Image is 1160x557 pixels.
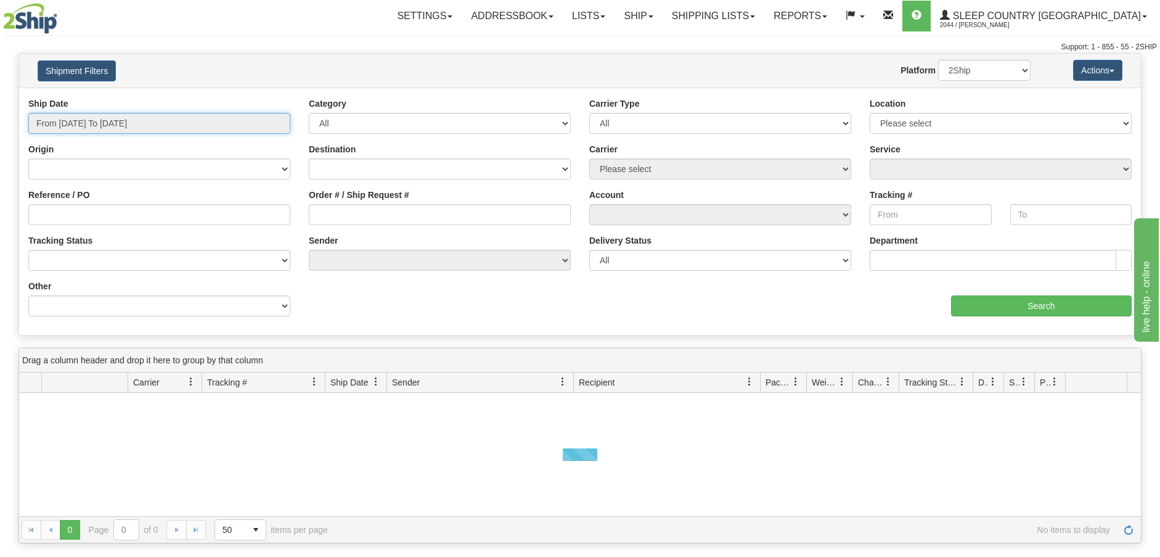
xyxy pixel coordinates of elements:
[870,143,901,155] label: Service
[309,189,409,201] label: Order # / Ship Request #
[940,19,1032,31] span: 2044 / [PERSON_NAME]
[19,349,1141,373] div: grid grouping header
[950,10,1141,21] span: Sleep Country [GEOGRAPHIC_DATA]
[764,1,836,31] a: Reports
[9,7,114,22] div: live help - online
[951,295,1132,316] input: Search
[878,371,899,392] a: Charge filter column settings
[931,1,1156,31] a: Sleep Country [GEOGRAPHIC_DATA] 2044 / [PERSON_NAME]
[330,376,368,389] span: Ship Date
[579,376,615,389] span: Recipient
[870,97,905,110] label: Location
[589,189,624,201] label: Account
[552,371,573,392] a: Sender filter column settings
[181,371,202,392] a: Carrier filter column settings
[3,42,1157,52] div: Support: 1 - 855 - 55 - 2SHIP
[89,519,158,540] span: Page of 0
[978,376,989,389] span: Delivery Status
[858,376,884,389] span: Charge
[28,189,90,201] label: Reference / PO
[462,1,563,31] a: Addressbook
[304,371,325,392] a: Tracking # filter column settings
[214,519,266,540] span: Page sizes drop down
[812,376,838,389] span: Weight
[1013,371,1034,392] a: Shipment Issues filter column settings
[214,519,328,540] span: items per page
[870,189,912,201] label: Tracking #
[38,60,116,81] button: Shipment Filters
[223,524,239,536] span: 50
[589,234,651,247] label: Delivery Status
[3,3,57,34] img: logo2044.jpg
[904,376,958,389] span: Tracking Status
[589,143,618,155] label: Carrier
[246,520,266,540] span: select
[133,376,160,389] span: Carrier
[870,234,918,247] label: Department
[982,371,1003,392] a: Delivery Status filter column settings
[28,234,92,247] label: Tracking Status
[766,376,791,389] span: Packages
[952,371,973,392] a: Tracking Status filter column settings
[366,371,386,392] a: Ship Date filter column settings
[1073,60,1122,81] button: Actions
[831,371,852,392] a: Weight filter column settings
[870,204,992,225] input: From
[309,143,356,155] label: Destination
[739,371,760,392] a: Recipient filter column settings
[901,64,936,76] label: Platform
[785,371,806,392] a: Packages filter column settings
[663,1,764,31] a: Shipping lists
[345,525,1110,535] span: No items to display
[1044,371,1065,392] a: Pickup Status filter column settings
[207,376,247,389] span: Tracking #
[1132,215,1159,341] iframe: chat widget
[1119,520,1138,540] a: Refresh
[309,97,346,110] label: Category
[28,143,54,155] label: Origin
[28,97,68,110] label: Ship Date
[60,520,80,540] span: Page 0
[1010,204,1132,225] input: To
[388,1,462,31] a: Settings
[1009,376,1019,389] span: Shipment Issues
[309,234,338,247] label: Sender
[392,376,420,389] span: Sender
[589,97,639,110] label: Carrier Type
[1040,376,1050,389] span: Pickup Status
[615,1,662,31] a: Ship
[28,280,51,292] label: Other
[563,1,615,31] a: Lists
